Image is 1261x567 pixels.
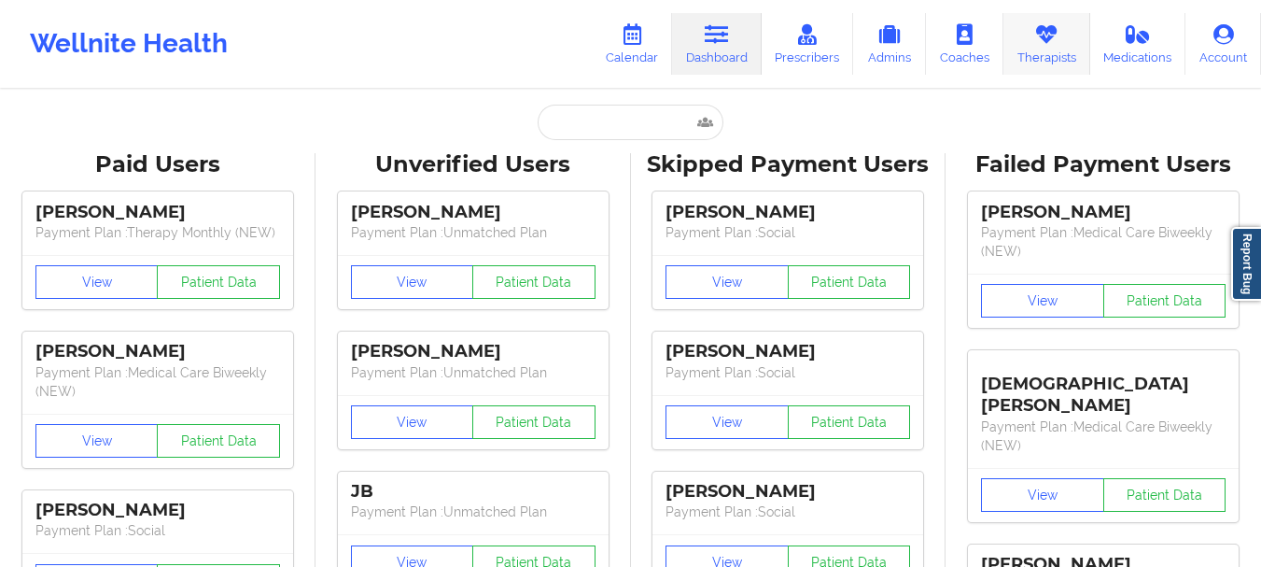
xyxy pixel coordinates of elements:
div: Failed Payment Users [959,150,1248,179]
button: Patient Data [157,265,280,299]
button: Patient Data [1103,284,1226,318]
button: Patient Data [1103,478,1226,512]
div: JB [351,481,595,503]
a: Admins [853,13,926,75]
button: Patient Data [157,424,280,458]
p: Payment Plan : Social [666,503,910,521]
div: [PERSON_NAME] [666,341,910,362]
button: View [351,405,474,439]
button: View [35,265,159,299]
a: Calendar [592,13,672,75]
div: [PERSON_NAME] [351,341,595,362]
div: [PERSON_NAME] [981,202,1226,223]
a: Therapists [1003,13,1090,75]
a: Medications [1090,13,1186,75]
div: Unverified Users [329,150,618,179]
a: Dashboard [672,13,762,75]
div: [PERSON_NAME] [35,500,280,521]
p: Payment Plan : Unmatched Plan [351,223,595,242]
p: Payment Plan : Social [666,363,910,382]
p: Payment Plan : Therapy Monthly (NEW) [35,223,280,242]
button: Patient Data [472,265,595,299]
p: Payment Plan : Unmatched Plan [351,503,595,521]
p: Payment Plan : Medical Care Biweekly (NEW) [981,223,1226,261]
a: Coaches [926,13,1003,75]
p: Payment Plan : Medical Care Biweekly (NEW) [981,418,1226,455]
button: View [351,265,474,299]
div: [PERSON_NAME] [35,341,280,362]
div: [DEMOGRAPHIC_DATA][PERSON_NAME] [981,360,1226,417]
button: Patient Data [788,405,911,439]
p: Payment Plan : Medical Care Biweekly (NEW) [35,363,280,401]
div: [PERSON_NAME] [35,202,280,223]
button: View [981,478,1104,512]
button: Patient Data [472,405,595,439]
div: Skipped Payment Users [644,150,933,179]
div: [PERSON_NAME] [351,202,595,223]
div: [PERSON_NAME] [666,481,910,503]
div: Paid Users [13,150,302,179]
p: Payment Plan : Social [35,521,280,540]
button: View [981,284,1104,318]
p: Payment Plan : Social [666,223,910,242]
a: Account [1185,13,1261,75]
button: View [666,265,789,299]
a: Prescribers [762,13,854,75]
button: View [666,405,789,439]
button: Patient Data [788,265,911,299]
button: View [35,424,159,458]
div: [PERSON_NAME] [666,202,910,223]
p: Payment Plan : Unmatched Plan [351,363,595,382]
a: Report Bug [1231,227,1261,301]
